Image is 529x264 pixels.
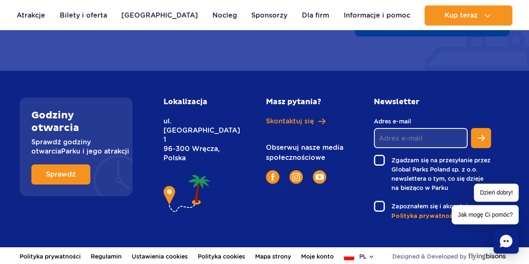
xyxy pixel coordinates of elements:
[374,97,491,107] h2: Newsletter
[212,5,237,26] a: Nocleg
[374,201,491,212] label: Zapoznałem się i akceptuję
[374,155,491,192] label: Zgadzam się na przesyłanie przez Global Parks Poland sp. z o.o. newslettera o tym, co się dzieje ...
[468,253,506,260] img: Flying Bisons
[266,97,347,107] h2: Masz pytania?
[391,212,491,220] a: Polityka prywatności
[343,5,410,26] a: Informacje i pomoc
[164,117,228,163] p: ul. [GEOGRAPHIC_DATA] 1 96-300 Wręcza, Polska
[17,5,45,26] a: Atrakcje
[493,228,519,254] div: Chat
[444,12,477,19] span: Kup teraz
[391,212,457,220] span: Polityka prywatności
[266,143,347,163] p: Obserwuj nasze media społecznościowe
[344,252,375,261] button: pl
[292,173,300,181] img: Instagram
[392,252,467,261] span: Designed & Developed by
[266,117,347,126] a: Skontaktuj się
[60,5,107,26] a: Bilety i oferta
[121,5,198,26] a: [GEOGRAPHIC_DATA]
[251,5,287,26] a: Sponsorzy
[315,174,324,180] img: YouTube
[31,164,90,185] a: Sprawdź
[452,205,519,224] span: Jak mogę Ci pomóc?
[31,138,121,156] p: Sprawdź godziny otwarcia Parku i jego atrakcji
[374,128,468,148] input: Adres e-mail
[164,97,228,107] h2: Lokalizacja
[474,184,519,202] span: Dzień dobry!
[266,117,314,126] span: Skontaktuj się
[46,171,76,178] span: Sprawdź
[271,173,274,181] img: Facebook
[302,5,329,26] a: Dla firm
[471,128,491,148] button: Zapisz się do newslettera
[31,109,121,134] h2: Godziny otwarcia
[424,5,512,26] button: Kup teraz
[374,117,468,126] label: Adres e-mail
